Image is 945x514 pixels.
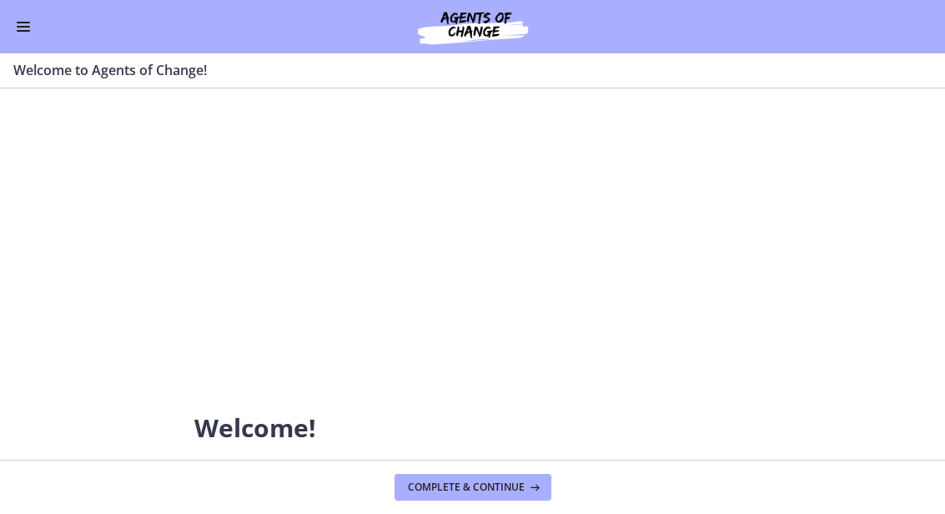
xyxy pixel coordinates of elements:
span: Complete & continue [408,481,525,494]
img: Agents of Change [373,7,573,47]
h3: Welcome to Agents of Change! [13,60,912,80]
button: Enable menu [13,17,33,37]
button: Complete & continue [395,474,551,501]
span: Welcome! [194,411,316,445]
